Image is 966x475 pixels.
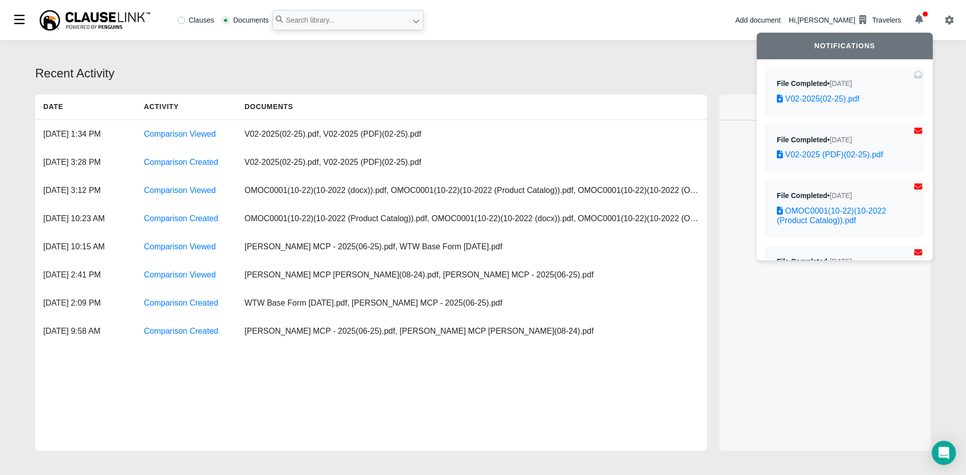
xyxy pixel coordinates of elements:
[777,257,852,266] div: File Completed •
[222,17,269,24] label: Documents
[830,79,852,87] span: Sep 2, 2025, 10:14 AM
[236,317,602,345] div: [PERSON_NAME] MCP - 2025(06-25).pdf, [PERSON_NAME] MCP [PERSON_NAME](08-24).pdf
[236,205,707,233] div: OMOC0001(10-22)(10-2022 (Product Catalog)).pdf, OMOC0001(10-22)(10-2022 (docx)).pdf, OMOC0001(10-...
[736,104,915,111] h6: Activity Details
[236,261,602,289] div: [PERSON_NAME] MCP [PERSON_NAME](08-24).pdf, [PERSON_NAME] MCP - 2025(06-25).pdf
[35,233,136,261] div: [DATE] 10:15 AM
[912,67,925,83] button: Mark as Unread
[35,64,931,82] div: Recent Activity
[830,192,852,200] span: Aug 28, 2025, 10:56 AM
[35,205,136,233] div: [DATE] 10:23 AM
[236,176,707,205] div: OMOC0001(10-22)(10-2022 (docx)).pdf, OMOC0001(10-22)(10-2022 (Product Catalog)).pdf, OMOC0001(10-...
[35,94,136,119] h5: Date
[273,10,424,30] input: Search library...
[144,327,218,335] a: Comparison Created
[236,94,438,119] h5: Documents
[236,233,510,261] div: [PERSON_NAME] MCP - 2025(06-25).pdf, WTW Base Form [DATE].pdf
[728,143,923,154] div: Click a row for more details.
[35,176,136,205] div: [DATE] 3:12 PM
[912,245,925,261] button: Mark as Read
[777,79,852,88] div: File Completed •
[35,148,136,176] div: [DATE] 3:28 PM
[178,17,214,24] label: Clauses
[35,120,136,148] div: [DATE] 1:34 PM
[144,158,218,166] a: Comparison Created
[777,150,913,159] a: V02-2025 (PDF)(02-25).pdf
[35,317,136,345] div: [DATE] 9:58 AM
[35,261,136,289] div: [DATE] 2:41 PM
[236,289,510,317] div: WTW Base Form [DATE].pdf, [PERSON_NAME] MCP - 2025(06-25).pdf
[236,148,438,176] div: V02-2025(02-25).pdf, V02-2025 (PDF)(02-25).pdf
[236,120,438,148] div: V02-2025(02-25).pdf, V02-2025 (PDF)(02-25).pdf
[144,242,216,251] a: Comparison Viewed
[35,289,136,317] div: [DATE] 2:09 PM
[144,186,216,195] a: Comparison Viewed
[144,270,216,279] a: Comparison Viewed
[777,94,913,104] a: V02-2025(02-25).pdf
[757,33,933,59] div: Notifications
[735,15,780,26] div: Add document
[830,257,852,265] span: Aug 28, 2025, 10:55 AM
[932,441,956,465] div: Open Intercom Messenger
[777,192,852,200] div: File Completed •
[789,12,901,29] div: Hi, [PERSON_NAME]
[777,136,852,144] div: File Completed •
[912,124,925,139] button: Mark as Read
[830,136,852,144] span: Sep 2, 2025, 10:14 AM
[136,94,236,119] h5: Activity
[38,9,151,32] img: ClauseLink
[777,206,913,225] a: OMOC0001(10-22)(10-2022 (Product Catalog)).pdf
[144,214,218,223] a: Comparison Created
[872,15,901,26] div: Travelers
[912,179,925,195] button: Mark as Read
[144,130,216,138] a: Comparison Viewed
[144,299,218,307] a: Comparison Created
